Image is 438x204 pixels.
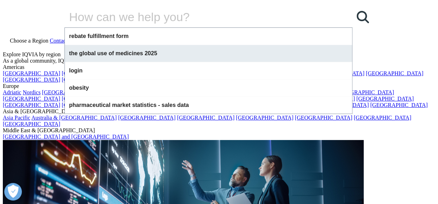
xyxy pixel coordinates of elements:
[109,50,114,56] span: of
[62,96,119,102] a: [GEOGRAPHIC_DATA]
[356,96,414,102] a: [GEOGRAPHIC_DATA]
[10,38,48,44] span: Choose a Region
[366,70,423,76] a: [GEOGRAPHIC_DATA]
[97,50,107,56] span: use
[62,77,119,83] a: [GEOGRAPHIC_DATA]
[3,83,435,89] div: Europe
[69,68,82,74] span: login
[352,6,373,27] a: Search
[3,134,129,140] a: [GEOGRAPHIC_DATA] and [GEOGRAPHIC_DATA]
[50,38,75,44] a: Contact Us
[132,102,156,108] span: statistics
[3,127,435,134] div: Middle East & [GEOGRAPHIC_DATA]
[65,6,332,27] input: Search
[69,85,89,91] span: obesity
[236,115,293,121] a: [GEOGRAPHIC_DATA]
[295,115,352,121] a: [GEOGRAPHIC_DATA]
[3,64,435,70] div: Americas
[3,102,60,108] a: [GEOGRAPHIC_DATA]
[118,115,175,121] a: [GEOGRAPHIC_DATA]
[64,27,352,114] div: Search Suggestions
[144,50,157,56] span: 2025
[4,183,22,200] button: Open Preferences
[65,96,352,114] div: pharmaceutical market statistics - sales data
[3,115,30,121] a: Asia Pacific
[65,28,352,45] div: rebate fulfillment form
[79,50,95,56] span: global
[23,89,41,95] a: Nordics
[337,89,394,95] a: [GEOGRAPHIC_DATA]
[3,51,435,58] div: Explore IQVIA by region
[3,121,60,127] a: [GEOGRAPHIC_DATA]
[112,102,130,108] span: market
[65,45,352,62] div: the global use of medicines 2025
[62,102,119,108] a: [GEOGRAPHIC_DATA]
[69,102,110,108] span: pharmaceutical
[42,89,99,95] a: [GEOGRAPHIC_DATA]
[116,33,129,39] span: form
[357,11,369,23] svg: Search
[354,115,411,121] a: [GEOGRAPHIC_DATA]
[87,33,114,39] span: fulfillment
[3,96,60,102] a: [GEOGRAPHIC_DATA]
[370,102,427,108] a: [GEOGRAPHIC_DATA]
[69,50,78,56] span: the
[3,108,435,115] div: Asia & [GEOGRAPHIC_DATA]
[3,89,21,95] a: Adriatic
[62,70,119,76] a: [GEOGRAPHIC_DATA]
[158,102,160,108] span: -
[69,33,86,39] span: rebate
[3,58,435,64] div: As a global community, IQVIA continuously invests and commits to advancing human health.
[3,77,60,83] a: [GEOGRAPHIC_DATA]
[65,79,352,96] div: obesity
[116,50,143,56] span: medicines
[177,102,189,108] span: data
[177,115,234,121] a: [GEOGRAPHIC_DATA]
[3,70,60,76] a: [GEOGRAPHIC_DATA]
[161,102,175,108] span: sales
[65,62,352,79] div: login
[31,115,117,121] a: Australia & [GEOGRAPHIC_DATA]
